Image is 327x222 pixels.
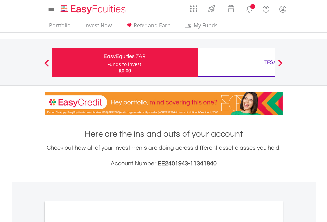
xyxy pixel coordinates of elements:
h1: Here are the ins and outs of your account [45,128,283,140]
div: EasyEquities ZAR [56,52,194,61]
span: R0.00 [119,67,131,74]
a: Portfolio [46,22,73,32]
button: Previous [40,63,53,69]
a: Home page [58,2,128,15]
img: EasyEquities_Logo.png [59,4,128,15]
a: FAQ's and Support [258,2,274,15]
img: vouchers-v2.svg [225,3,236,14]
a: Vouchers [221,2,241,14]
img: grid-menu-icon.svg [190,5,197,12]
img: EasyCredit Promotion Banner [45,92,283,115]
div: Check out how all of your investments are doing across different asset classes you hold. [45,143,283,168]
a: AppsGrid [186,2,202,12]
span: My Funds [184,21,227,30]
div: Funds to invest: [107,61,143,67]
span: Refer and Earn [134,22,171,29]
a: Notifications [241,2,258,15]
a: My Profile [274,2,291,16]
button: Next [274,63,287,69]
a: Invest Now [82,22,114,32]
h3: Account Number: [45,159,283,168]
a: Refer and Earn [123,22,173,32]
img: thrive-v2.svg [206,3,217,14]
span: EE2401943-11341840 [158,160,217,167]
